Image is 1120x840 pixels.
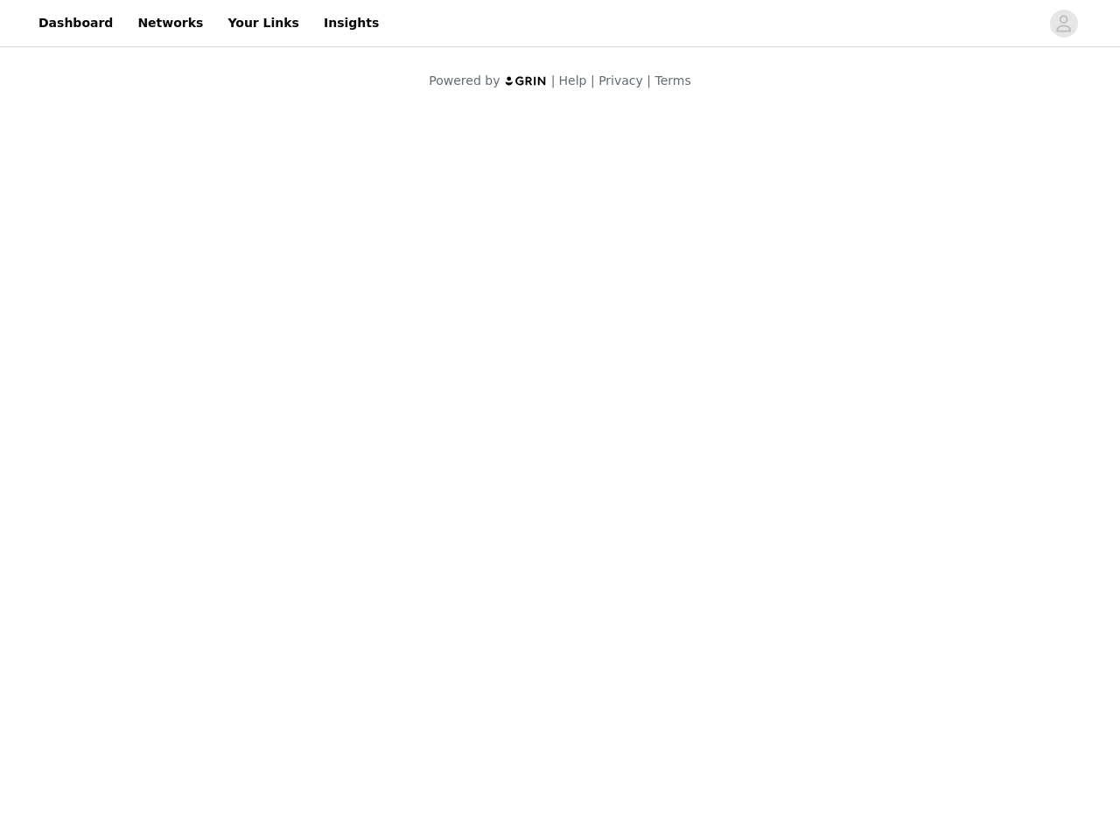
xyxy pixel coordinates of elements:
span: | [647,73,651,87]
a: Help [559,73,587,87]
a: Privacy [598,73,643,87]
a: Dashboard [28,3,123,43]
span: | [591,73,595,87]
span: Powered by [429,73,500,87]
a: Your Links [217,3,310,43]
a: Insights [313,3,389,43]
img: logo [504,75,548,87]
span: | [551,73,556,87]
a: Terms [654,73,690,87]
a: Networks [127,3,213,43]
div: avatar [1055,10,1072,38]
